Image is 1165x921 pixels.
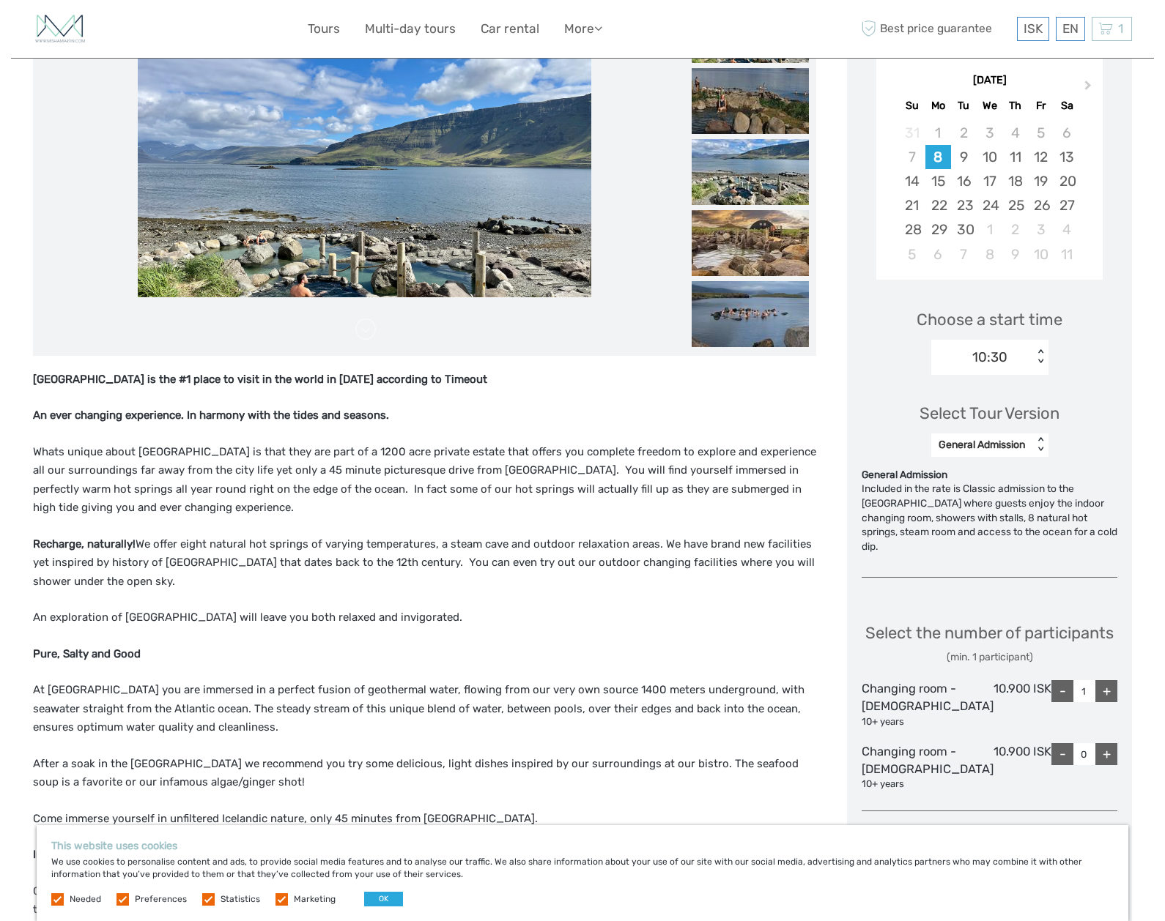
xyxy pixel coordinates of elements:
[33,409,389,422] strong: An ever changing experience. In harmony with the tides and seasons.
[899,96,925,116] div: Su
[977,96,1002,116] div: We
[692,281,809,347] img: ec6142c1bd4b49cb8f979763b1a87a2c_slider_thumbnail.jpeg
[1095,680,1117,702] div: +
[899,121,925,145] div: Not available Sunday, August 31st, 2025
[925,169,951,193] div: Choose Monday, September 15th, 2025
[1095,743,1117,765] div: +
[1054,96,1079,116] div: Sa
[308,18,340,40] a: Tours
[920,402,1059,425] div: Select Tour Version
[51,840,1114,852] h5: This website uses cookies
[862,482,1117,553] div: Included in the rate is Classic admission to the [GEOGRAPHIC_DATA] where guests enjoy the indoor ...
[1002,217,1028,242] div: Choose Thursday, October 2nd, 2025
[1028,169,1054,193] div: Choose Friday, September 19th, 2025
[33,373,487,386] strong: [GEOGRAPHIC_DATA] is the #1 place to visit in the world in [DATE] according to Timeout
[925,217,951,242] div: Choose Monday, September 29th, 2025
[364,892,403,906] button: OK
[1051,743,1073,765] div: -
[1002,169,1028,193] div: Choose Thursday, September 18th, 2025
[977,169,1002,193] div: Choose Wednesday, September 17th, 2025
[951,145,977,169] div: Choose Tuesday, September 9th, 2025
[1028,145,1054,169] div: Choose Friday, September 12th, 2025
[925,121,951,145] div: Not available Monday, September 1st, 2025
[1054,145,1079,169] div: Choose Saturday, September 13th, 2025
[1002,96,1028,116] div: Th
[862,743,994,791] div: Changing room - [DEMOGRAPHIC_DATA]
[1028,121,1054,145] div: Not available Friday, September 5th, 2025
[925,193,951,217] div: Choose Monday, September 22nd, 2025
[135,893,187,906] label: Preferences
[481,18,539,40] a: Car rental
[951,242,977,266] div: Choose Tuesday, October 7th, 2025
[33,443,816,518] p: Whats unique about [GEOGRAPHIC_DATA] is that they are part of a 1200 acre private estate that off...
[33,537,136,551] strong: Recharge, naturally!
[1002,121,1028,145] div: Not available Thursday, September 4th, 2025
[1002,242,1028,266] div: Choose Thursday, October 9th, 2025
[977,121,1002,145] div: Not available Wednesday, September 3rd, 2025
[1054,242,1079,266] div: Choose Saturday, October 11th, 2025
[862,468,1117,482] div: General Admission
[37,825,1128,921] div: We use cookies to personalise content and ads, to provide social media features and to analyse ou...
[1002,145,1028,169] div: Choose Thursday, September 11th, 2025
[692,68,809,134] img: af4ab10c768a4732ad7a6da2976e3409_slider_thumbnail.jpeg
[1034,437,1046,452] div: < >
[899,242,925,266] div: Choose Sunday, October 5th, 2025
[692,139,809,205] img: 6dfce7681f7a47258b2796e06370fbee_slider_thumbnail.jpeg
[1056,17,1085,41] div: EN
[1024,21,1043,36] span: ISK
[1078,77,1101,100] button: Next Month
[33,681,816,737] p: At [GEOGRAPHIC_DATA] you are immersed in a perfect fusion of geothermal water, flowing from our v...
[899,217,925,242] div: Choose Sunday, September 28th, 2025
[899,145,925,169] div: Not available Sunday, September 7th, 2025
[33,810,816,829] p: Come immerse yourself in unfiltered Icelandic nature, only 45 minutes from [GEOGRAPHIC_DATA].
[1028,217,1054,242] div: Choose Friday, October 3rd, 2025
[1034,349,1046,365] div: < >
[1028,96,1054,116] div: Fr
[33,647,141,660] strong: Pure, Salty and Good
[1054,169,1079,193] div: Choose Saturday, September 20th, 2025
[1054,121,1079,145] div: Not available Saturday, September 6th, 2025
[1028,193,1054,217] div: Choose Friday, September 26th, 2025
[692,210,809,276] img: 5dd8bad316804e728ad2665f27bfab4a_slider_thumbnail.jpeg
[972,348,1007,367] div: 10:30
[977,193,1002,217] div: Choose Wednesday, September 24th, 2025
[564,18,602,40] a: More
[1054,217,1079,242] div: Choose Saturday, October 4th, 2025
[138,48,591,297] img: 5e66f12124ad41c3b7a08f065623999d_main_slider.png
[33,535,816,592] p: We offer eight natural hot springs of varying temperatures, a steam cave and outdoor relaxation a...
[899,193,925,217] div: Choose Sunday, September 21st, 2025
[365,18,456,40] a: Multi-day tours
[899,169,925,193] div: Choose Sunday, September 14th, 2025
[169,23,186,40] button: Open LiveChat chat widget
[994,680,1051,728] div: 10.900 ISK
[994,743,1051,791] div: 10.900 ISK
[977,242,1002,266] div: Choose Wednesday, October 8th, 2025
[951,217,977,242] div: Choose Tuesday, September 30th, 2025
[917,308,1062,331] span: Choose a start time
[294,893,336,906] label: Marketing
[1051,680,1073,702] div: -
[951,169,977,193] div: Choose Tuesday, September 16th, 2025
[33,608,816,627] p: An exploration of [GEOGRAPHIC_DATA] will leave you both relaxed and invigorated.
[939,438,1026,452] div: General Admission
[951,121,977,145] div: Not available Tuesday, September 2nd, 2025
[33,755,816,792] p: After a soak in the [GEOGRAPHIC_DATA] we recommend you try some delicious, light dishes inspired ...
[1028,242,1054,266] div: Choose Friday, October 10th, 2025
[977,217,1002,242] div: Choose Wednesday, October 1st, 2025
[951,96,977,116] div: Tu
[33,848,153,861] strong: In harmony with nature
[21,26,166,37] p: We're away right now. Please check back later!
[925,242,951,266] div: Choose Monday, October 6th, 2025
[925,145,951,169] div: Choose Monday, September 8th, 2025
[857,17,1013,41] span: Best price guarantee
[881,121,1098,266] div: month 2025-09
[951,193,977,217] div: Choose Tuesday, September 23rd, 2025
[925,96,951,116] div: Mo
[1054,193,1079,217] div: Choose Saturday, September 27th, 2025
[862,778,994,791] div: 10+ years
[33,11,87,47] img: 1582-a8160827-f7a9-43ec-9761-8a97815bd2d5_logo_small.jpg
[862,715,994,729] div: 10+ years
[865,622,1114,665] div: Select the number of participants
[977,145,1002,169] div: Choose Wednesday, September 10th, 2025
[70,893,101,906] label: Needed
